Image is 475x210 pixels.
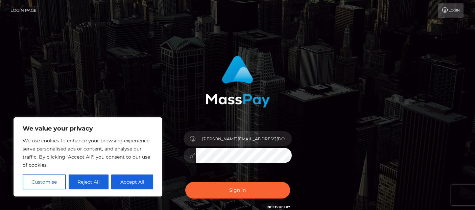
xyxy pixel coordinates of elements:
button: Sign in [185,182,290,199]
a: Login [438,3,464,18]
div: We value your privacy [14,117,162,196]
input: Username... [196,131,292,146]
button: Customise [23,174,66,189]
img: MassPay Login [206,56,270,108]
button: Reject All [69,174,109,189]
a: Login Page [10,3,37,18]
button: Accept All [111,174,153,189]
a: Need Help? [267,205,290,209]
p: We value your privacy [23,124,153,133]
p: We use cookies to enhance your browsing experience, serve personalised ads or content, and analys... [23,137,153,169]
